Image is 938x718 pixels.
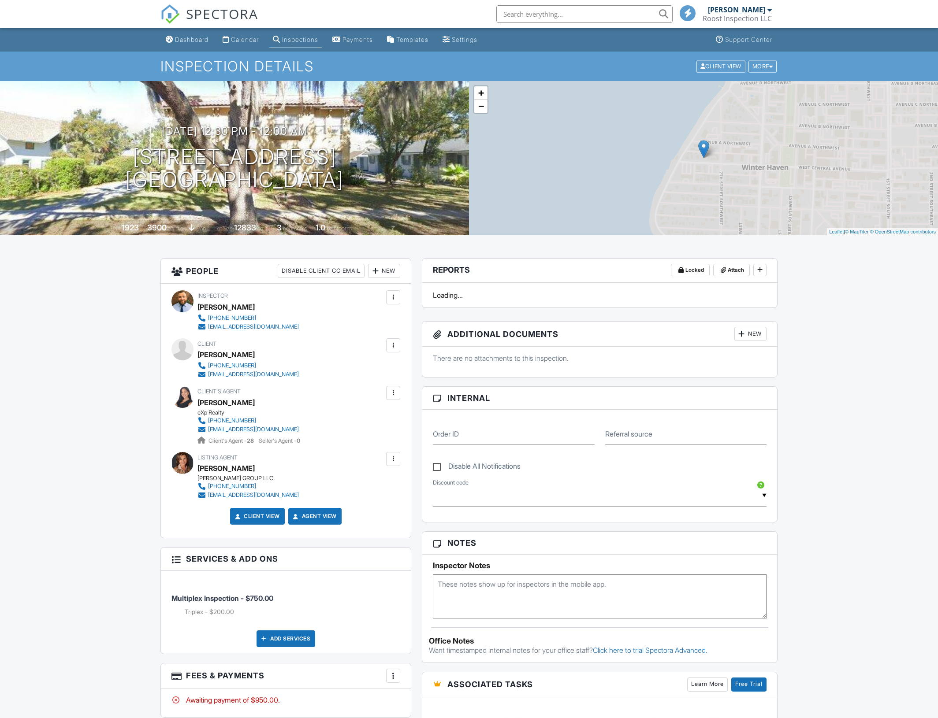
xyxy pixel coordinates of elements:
[368,264,400,278] div: New
[234,223,256,232] div: 12833
[208,323,299,330] div: [EMAIL_ADDRESS][DOMAIN_NAME]
[433,462,521,473] label: Disable All Notifications
[197,462,255,475] a: [PERSON_NAME]
[282,36,318,43] div: Inspections
[208,417,256,424] div: [PHONE_NUMBER]
[111,225,120,232] span: Built
[185,607,400,616] li: Add on: Triplex
[277,223,282,232] div: 3
[259,437,300,444] span: Seller's Agent -
[433,429,459,439] label: Order ID
[208,483,256,490] div: [PHONE_NUMBER]
[247,437,254,444] strong: 28
[175,36,208,43] div: Dashboard
[197,454,238,461] span: Listing Agent
[219,32,262,48] a: Calendar
[474,100,488,113] a: Zoom out
[383,32,432,48] a: Templates
[208,492,299,499] div: [EMAIL_ADDRESS][DOMAIN_NAME]
[422,387,777,410] h3: Internal
[171,577,400,623] li: Service: Multiplex Inspection
[196,225,206,232] span: slab
[429,645,770,655] p: Want timestamped internal notes for your office staff?
[291,512,337,521] a: Agent View
[171,695,400,705] div: Awaiting payment of $950.00.
[197,292,228,299] span: Inspector
[197,348,255,361] div: [PERSON_NAME]
[197,482,299,491] a: [PHONE_NUMBER]
[125,145,344,192] h1: [STREET_ADDRESS] [GEOGRAPHIC_DATA]
[433,479,469,487] label: Discount code
[197,340,216,347] span: Client
[197,396,255,409] a: [PERSON_NAME]
[605,429,652,439] label: Referral source
[447,678,533,690] span: Associated Tasks
[327,225,352,232] span: bathrooms
[160,12,258,30] a: SPECTORA
[496,5,673,23] input: Search everything...
[197,425,299,434] a: [EMAIL_ADDRESS][DOMAIN_NAME]
[160,4,180,24] img: The Best Home Inspection Software - Spectora
[329,32,376,48] a: Payments
[161,663,411,688] h3: Fees & Payments
[208,437,255,444] span: Client's Agent -
[231,36,259,43] div: Calendar
[734,327,767,341] div: New
[162,125,308,137] h3: [DATE] 12:30 pm - 12:00 am
[452,36,477,43] div: Settings
[731,677,767,692] a: Free Trial
[703,14,772,23] div: Roost Inspection LLC
[725,36,772,43] div: Support Center
[316,223,325,232] div: 1.0
[748,60,777,72] div: More
[233,512,280,521] a: Client View
[208,315,256,322] div: [PHONE_NUMBER]
[297,437,300,444] strong: 0
[396,36,428,43] div: Templates
[429,637,770,645] div: Office Notes
[197,388,241,395] span: Client's Agent
[278,264,365,278] div: Disable Client CC Email
[433,561,767,570] h5: Inspector Notes
[474,86,488,100] a: Zoom in
[147,223,167,232] div: 3900
[168,225,180,232] span: sq. ft.
[696,60,745,72] div: Client View
[827,228,938,236] div: |
[433,353,767,363] p: There are no attachments to this inspection.
[829,229,844,234] a: Leaflet
[197,370,299,379] a: [EMAIL_ADDRESS][DOMAIN_NAME]
[257,630,315,647] div: Add Services
[197,491,299,500] a: [EMAIL_ADDRESS][DOMAIN_NAME]
[161,259,411,284] h3: People
[269,32,322,48] a: Inspections
[687,677,728,692] a: Learn More
[593,646,707,655] a: Click here to trial Spectora Advanced.
[696,63,748,69] a: Client View
[197,416,299,425] a: [PHONE_NUMBER]
[208,362,256,369] div: [PHONE_NUMBER]
[708,5,765,14] div: [PERSON_NAME]
[161,548,411,570] h3: Services & Add ons
[214,225,233,232] span: Lot Size
[342,36,373,43] div: Payments
[439,32,481,48] a: Settings
[171,594,273,603] span: Multiplex Inspection - $750.00
[160,59,778,74] h1: Inspection Details
[197,409,306,416] div: eXp Realty
[197,322,299,331] a: [EMAIL_ADDRESS][DOMAIN_NAME]
[186,4,258,23] span: SPECTORA
[712,32,776,48] a: Support Center
[197,300,255,314] div: [PERSON_NAME]
[283,225,307,232] span: bedrooms
[208,371,299,378] div: [EMAIL_ADDRESS][DOMAIN_NAME]
[197,475,306,482] div: [PERSON_NAME] GROUP LLC
[122,223,139,232] div: 1923
[197,361,299,370] a: [PHONE_NUMBER]
[845,229,869,234] a: © MapTiler
[422,532,777,555] h3: Notes
[422,322,777,347] h3: Additional Documents
[162,32,212,48] a: Dashboard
